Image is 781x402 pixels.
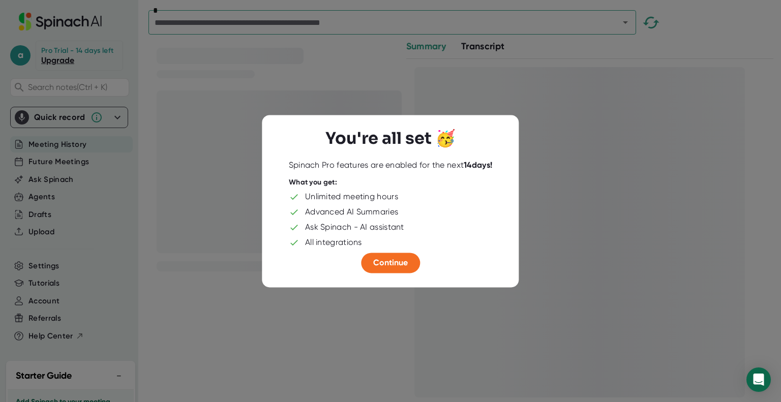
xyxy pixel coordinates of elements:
div: What you get: [289,178,337,187]
button: Continue [361,253,420,273]
div: Advanced AI Summaries [305,207,398,217]
div: Open Intercom Messenger [746,367,771,392]
div: Ask Spinach - AI assistant [305,222,404,232]
h3: You're all set 🥳 [325,129,456,148]
div: All integrations [305,237,362,248]
div: Spinach Pro features are enabled for the next [289,160,493,170]
b: 14 days! [464,160,492,170]
span: Continue [373,258,408,267]
div: Unlimited meeting hours [305,192,398,202]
